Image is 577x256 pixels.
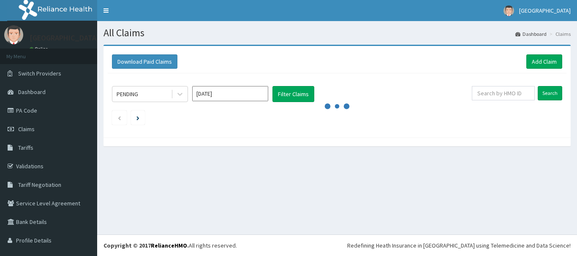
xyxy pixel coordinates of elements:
[272,86,314,102] button: Filter Claims
[112,54,177,69] button: Download Paid Claims
[347,241,571,250] div: Redefining Heath Insurance in [GEOGRAPHIC_DATA] using Telemedicine and Data Science!
[18,181,61,189] span: Tariff Negotiation
[515,30,547,38] a: Dashboard
[18,88,46,96] span: Dashboard
[30,34,99,42] p: [GEOGRAPHIC_DATA]
[192,86,268,101] input: Select Month and Year
[117,114,121,121] a: Previous page
[30,46,50,52] a: Online
[519,7,571,14] span: [GEOGRAPHIC_DATA]
[4,25,23,44] img: User Image
[18,125,35,133] span: Claims
[151,242,187,249] a: RelianceHMO
[18,144,33,151] span: Tariffs
[18,70,61,77] span: Switch Providers
[504,5,514,16] img: User Image
[136,114,139,121] a: Next page
[538,86,562,100] input: Search
[324,94,350,119] svg: audio-loading
[526,54,562,69] a: Add Claim
[472,86,535,100] input: Search by HMO ID
[103,27,571,38] h1: All Claims
[97,234,577,256] footer: All rights reserved.
[547,30,571,38] li: Claims
[103,242,189,249] strong: Copyright © 2017 .
[117,90,138,98] div: PENDING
